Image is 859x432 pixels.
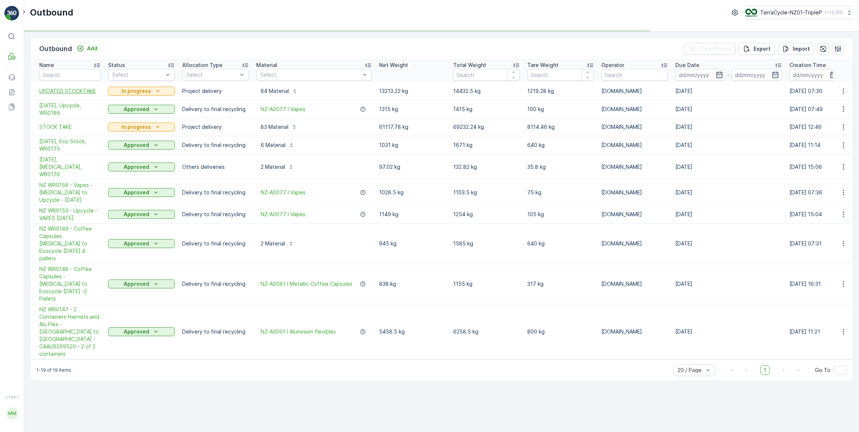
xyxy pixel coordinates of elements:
p: 1671 kg [453,141,520,149]
span: NZ WR0149 - Coffee Capsules [MEDICAL_DATA] to Ecocycle [DATE] 4 pallets [39,225,101,262]
img: TC_7kpGtVS.png [745,9,757,17]
p: 640 kg [527,240,594,247]
p: Material [256,61,277,69]
p: ( +12:00 ) [825,10,843,16]
td: Delivery to final recycling [178,205,253,223]
p: Total Weight [453,61,486,69]
button: Approved [108,279,175,288]
p: 1103.5 kg [453,189,520,196]
a: NZ WR0153 - Upcycle - VAPES 29-04-2025 [39,207,101,222]
td: [DOMAIN_NAME] [598,264,672,304]
button: 2 Material [256,238,298,250]
button: 83 Material [256,121,302,133]
p: 1155 kg [453,280,520,288]
span: NZ WR0147 - 2 Containers Hairnets and Alu Flex - [GEOGRAPHIC_DATA] to [GEOGRAPHIC_DATA] - CAAU920... [39,306,101,358]
a: NZ-A0077 I Vapes [261,189,305,196]
a: UPDATED STOCKTAKE [39,87,101,95]
p: 1031 kg [379,141,446,149]
td: [DOMAIN_NAME] [598,205,672,223]
td: [DATE] [672,100,786,118]
input: dd/mm/yyyy [732,69,782,81]
p: Creation Time [789,61,826,69]
p: 800 kg [527,328,594,335]
p: 1315 kg [379,106,446,113]
p: Due Date [675,61,699,69]
p: 14432.5 kg [453,87,520,95]
p: TerraCycle-NZ01-TripleP [760,9,822,16]
p: 838 kg [379,280,446,288]
p: Tare Weight [527,61,558,69]
td: [DOMAIN_NAME] [598,304,672,359]
span: Go To [815,366,830,374]
a: NZ-A0001 I Aluminium flexibles [261,328,336,335]
p: Approved [124,328,149,335]
input: dd/mm/yyyy [789,69,840,81]
span: NZ WR0158 - Vapes - [MEDICAL_DATA] to Upcycle - [DATE] [39,181,101,204]
p: Clear Filters [699,45,731,53]
a: 30/05/2025, Eco Stock, WR0175 [39,138,101,153]
p: - [728,70,730,79]
p: Export [753,45,771,53]
td: [DATE] [672,136,786,154]
button: Approved [108,141,175,150]
p: Approved [124,211,149,218]
a: NZ WR0149 - Coffee Capsules Tic to Ecocycle 22.4.2025 4 pallets [39,225,101,262]
span: NZ WR0153 - Upcycle - VAPES [DATE] [39,207,101,222]
p: 13213.22 kg [379,87,446,95]
td: [DOMAIN_NAME] [598,154,672,180]
p: 1-19 of 19 items [36,367,71,373]
p: 69232.24 kg [453,123,520,131]
input: dd/mm/yyyy [675,69,726,81]
td: Project delivery [178,118,253,136]
input: Search [601,69,668,81]
button: In progress [108,123,175,131]
button: Clear Filters [684,43,736,55]
p: Approved [124,106,149,113]
p: Outbound [30,7,73,19]
td: Others deliveries [178,154,253,180]
button: TerraCycle-NZ01-TripleP(+12:00) [745,6,853,19]
button: MM [4,401,19,426]
button: Add [74,44,100,53]
a: NZ-A0077 I Vapes [261,211,305,218]
p: 2 Material [261,240,285,247]
p: Approved [124,163,149,171]
a: NZ WR0147 - 2 Containers Hairnets and Alu Flex - NZ to Canada - CAAU9209520 - 2 of 2 containers [39,306,101,358]
input: Search [527,69,594,81]
td: Delivery to final recycling [178,180,253,205]
span: [DATE], Upcycle, WR0186 [39,102,101,117]
td: [DATE] [672,118,786,136]
a: NZ-A0081 I Metallic Coffee Capsules [261,280,352,288]
td: [DOMAIN_NAME] [598,223,672,264]
p: 1585 kg [453,240,520,247]
td: Project delivery [178,82,253,100]
a: 11/7/2025, Upcycle, WR0186 [39,102,101,117]
a: STOCK TAKE [39,123,101,131]
p: Approved [124,240,149,247]
td: [DATE] [672,205,786,223]
p: 2 Material [261,163,285,171]
p: 8114.46 kg [527,123,594,131]
p: Approved [124,141,149,149]
p: Import [793,45,810,53]
button: 2 Material [256,161,298,173]
button: Approved [108,105,175,114]
p: Outbound [39,44,72,54]
td: [DATE] [672,180,786,205]
button: Export [739,43,775,55]
p: 317 kg [527,280,594,288]
span: NZ-A0077 I Vapes [261,106,305,113]
p: 6258.5 kg [453,328,520,335]
td: [DATE] [672,223,786,264]
p: 105 kg [527,211,594,218]
p: Select [112,71,163,78]
p: 6 Material [261,141,285,149]
p: Name [39,61,54,69]
button: Approved [108,239,175,248]
button: Approved [108,163,175,171]
td: [DOMAIN_NAME] [598,100,672,118]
